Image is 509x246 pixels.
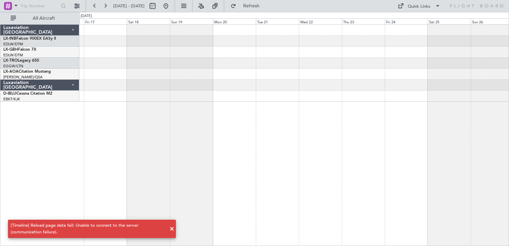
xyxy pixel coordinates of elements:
[3,92,16,96] span: D-IBLU
[3,64,23,69] a: EGGW/LTN
[7,13,72,24] button: All Aircraft
[213,18,256,24] div: Mon 20
[3,70,19,74] span: LX-AOA
[238,4,265,8] span: Refresh
[3,59,39,63] a: LX-TROLegacy 650
[3,42,23,47] a: EDLW/DTM
[170,18,213,24] div: Sun 19
[3,53,23,58] a: EDLW/DTM
[3,75,43,80] a: [PERSON_NAME]/QSA
[228,1,267,11] button: Refresh
[113,3,145,9] span: [DATE] - [DATE]
[3,48,18,52] span: LX-GBH
[385,18,428,24] div: Fri 24
[20,1,59,11] input: Trip Number
[3,37,16,41] span: LX-INB
[127,18,170,24] div: Sat 18
[299,18,342,24] div: Wed 22
[84,18,127,24] div: Fri 17
[3,37,56,41] a: LX-INBFalcon 900EX EASy II
[3,92,52,96] a: D-IBLUCessna Citation M2
[3,97,20,102] a: EBKT/KJK
[428,18,471,24] div: Sat 25
[3,70,51,74] a: LX-AOACitation Mustang
[256,18,299,24] div: Tue 21
[342,18,385,24] div: Thu 23
[3,59,18,63] span: LX-TRO
[11,222,166,235] div: [Timeline] Reload page data fail: Unable to connect to the server (communication failure).
[17,16,70,21] span: All Aircraft
[394,1,444,11] button: Quick Links
[408,3,430,10] div: Quick Links
[3,48,36,52] a: LX-GBHFalcon 7X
